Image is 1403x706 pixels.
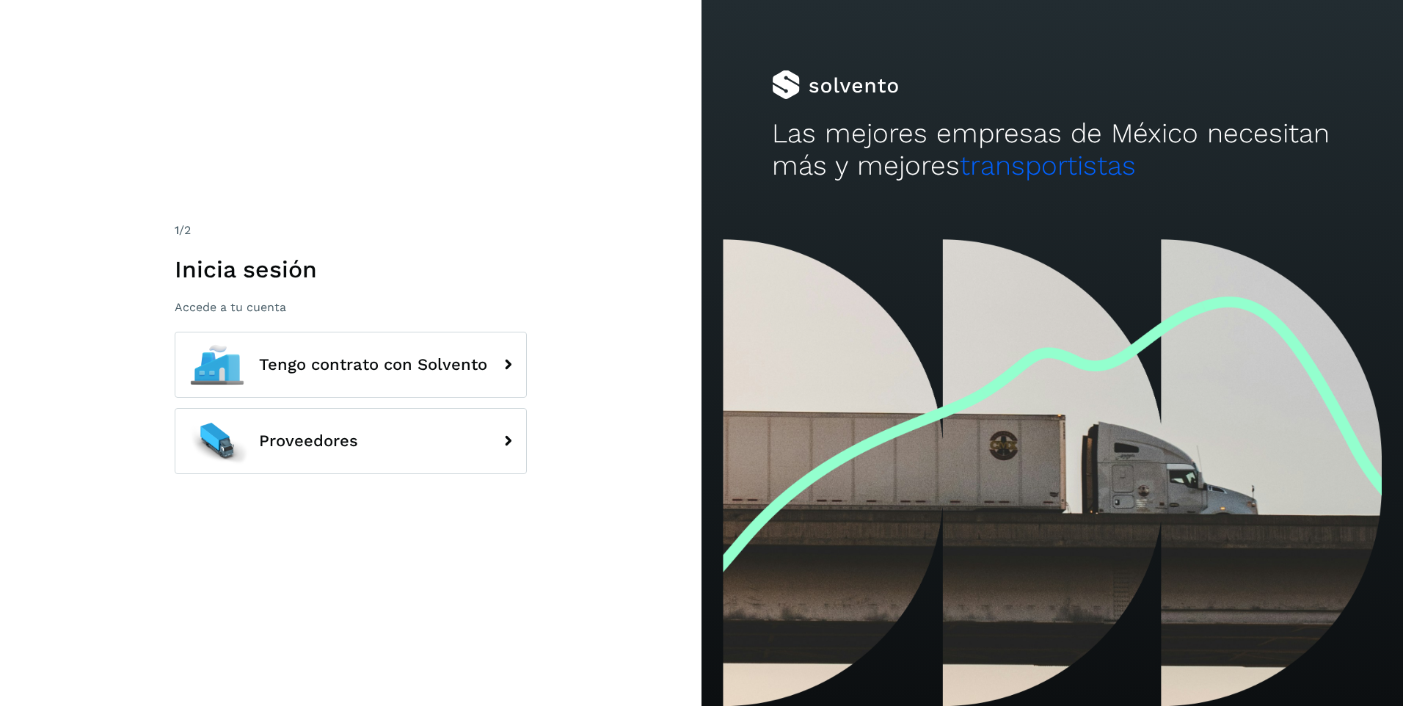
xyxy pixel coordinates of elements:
p: Accede a tu cuenta [175,300,527,314]
div: /2 [175,222,527,239]
h1: Inicia sesión [175,255,527,283]
span: Tengo contrato con Solvento [259,356,487,374]
span: transportistas [960,150,1136,181]
span: 1 [175,223,179,237]
button: Proveedores [175,408,527,474]
span: Proveedores [259,432,358,450]
button: Tengo contrato con Solvento [175,332,527,398]
h2: Las mejores empresas de México necesitan más y mejores [772,117,1333,183]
